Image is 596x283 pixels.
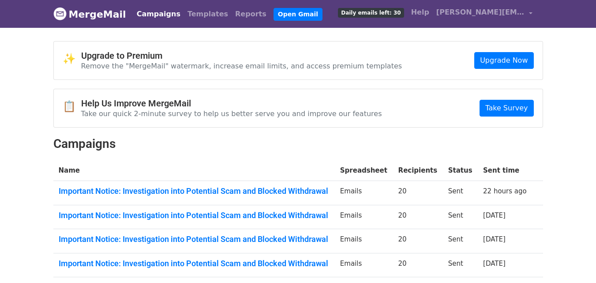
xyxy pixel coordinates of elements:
[232,5,270,23] a: Reports
[483,187,527,195] a: 22 hours ago
[81,109,382,118] p: Take our quick 2-minute survey to help us better serve you and improve our features
[480,100,533,117] a: Take Survey
[81,50,402,61] h4: Upgrade to Premium
[53,5,126,23] a: MergeMail
[443,205,478,229] td: Sent
[483,235,506,243] a: [DATE]
[335,229,393,253] td: Emails
[443,181,478,205] td: Sent
[335,160,393,181] th: Spreadsheet
[335,181,393,205] td: Emails
[81,98,382,109] h4: Help Us Improve MergeMail
[53,136,543,151] h2: Campaigns
[335,253,393,277] td: Emails
[59,234,330,244] a: Important Notice: Investigation into Potential Scam and Blocked Withdrawal
[63,53,81,65] span: ✨
[59,259,330,268] a: Important Notice: Investigation into Potential Scam and Blocked Withdrawal
[81,61,402,71] p: Remove the "MergeMail" watermark, increase email limits, and access premium templates
[393,181,443,205] td: 20
[408,4,433,21] a: Help
[443,229,478,253] td: Sent
[63,100,81,113] span: 📋
[436,7,525,18] span: [PERSON_NAME][EMAIL_ADDRESS][PERSON_NAME][DOMAIN_NAME]
[393,229,443,253] td: 20
[433,4,536,24] a: [PERSON_NAME][EMAIL_ADDRESS][PERSON_NAME][DOMAIN_NAME]
[483,211,506,219] a: [DATE]
[274,8,322,21] a: Open Gmail
[483,260,506,268] a: [DATE]
[393,205,443,229] td: 20
[393,160,443,181] th: Recipients
[443,160,478,181] th: Status
[184,5,232,23] a: Templates
[474,52,533,69] a: Upgrade Now
[478,160,532,181] th: Sent time
[334,4,407,21] a: Daily emails left: 30
[335,205,393,229] td: Emails
[53,160,335,181] th: Name
[133,5,184,23] a: Campaigns
[53,7,67,20] img: MergeMail logo
[59,186,330,196] a: Important Notice: Investigation into Potential Scam and Blocked Withdrawal
[443,253,478,277] td: Sent
[338,8,404,18] span: Daily emails left: 30
[393,253,443,277] td: 20
[59,211,330,220] a: Important Notice: Investigation into Potential Scam and Blocked Withdrawal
